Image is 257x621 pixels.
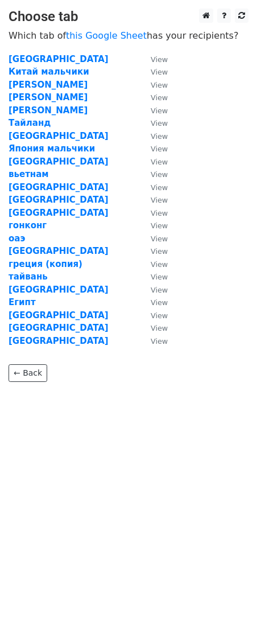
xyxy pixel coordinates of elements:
a: View [139,92,168,102]
a: ← Back [9,364,47,382]
a: Тайланд [9,118,51,128]
a: View [139,208,168,218]
a: [GEOGRAPHIC_DATA] [9,131,109,141]
small: View [151,81,168,89]
a: View [139,285,168,295]
a: View [139,259,168,269]
a: [GEOGRAPHIC_DATA] [9,310,109,320]
a: View [139,310,168,320]
a: оаэ [9,233,25,244]
a: View [139,131,168,141]
a: View [139,182,168,192]
small: View [151,247,168,256]
a: [GEOGRAPHIC_DATA] [9,195,109,205]
a: View [139,143,168,154]
a: тайвань [9,272,48,282]
a: [GEOGRAPHIC_DATA] [9,323,109,333]
small: View [151,273,168,281]
a: View [139,323,168,333]
a: [GEOGRAPHIC_DATA] [9,336,109,346]
small: View [151,145,168,153]
small: View [151,68,168,76]
small: View [151,209,168,217]
small: View [151,221,168,230]
a: View [139,67,168,77]
a: View [139,157,168,167]
a: View [139,297,168,307]
a: View [139,272,168,282]
a: [GEOGRAPHIC_DATA] [9,54,109,64]
a: View [139,169,168,179]
a: View [139,195,168,205]
small: View [151,196,168,204]
a: View [139,80,168,90]
a: this Google Sheet [66,30,147,41]
a: View [139,336,168,346]
small: View [151,132,168,141]
a: греция (копия) [9,259,82,269]
a: Япония мальчики [9,143,95,154]
small: View [151,183,168,192]
small: View [151,324,168,332]
small: View [151,158,168,166]
a: View [139,54,168,64]
small: View [151,106,168,115]
small: View [151,55,168,64]
h3: Choose tab [9,9,248,25]
a: [GEOGRAPHIC_DATA] [9,246,109,256]
a: [PERSON_NAME] [9,80,88,90]
a: Китай мальчики [9,67,89,77]
small: View [151,119,168,128]
small: View [151,286,168,294]
a: View [139,220,168,231]
a: [GEOGRAPHIC_DATA] [9,182,109,192]
a: гонконг [9,220,47,231]
a: вьетнам [9,169,49,179]
p: Which tab of has your recipients? [9,30,248,42]
a: View [139,246,168,256]
a: View [139,105,168,116]
a: [GEOGRAPHIC_DATA] [9,157,109,167]
small: View [151,337,168,346]
small: View [151,235,168,243]
small: View [151,311,168,320]
small: View [151,170,168,179]
small: View [151,260,168,269]
small: View [151,298,168,307]
a: [GEOGRAPHIC_DATA] [9,285,109,295]
a: [PERSON_NAME] [9,92,88,102]
a: View [139,233,168,244]
a: [GEOGRAPHIC_DATA] [9,208,109,218]
a: [PERSON_NAME] [9,105,88,116]
a: View [139,118,168,128]
a: Египт [9,297,36,307]
small: View [151,93,168,102]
